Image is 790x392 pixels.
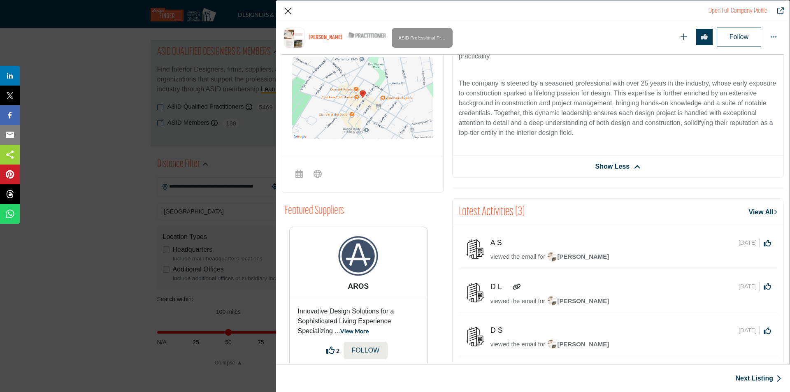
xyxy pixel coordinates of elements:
[749,207,777,217] a: View All
[284,28,304,48] img: rhonda-burgess logo
[490,239,510,248] h5: A S
[739,282,760,291] span: [DATE]
[309,35,342,42] h1: [PERSON_NAME]
[459,205,525,220] h2: Latest Activities (3)
[336,346,339,355] span: 2
[490,297,545,304] span: viewed the email for
[395,30,449,46] span: ASID Professional Practitioner
[465,239,486,259] img: avtar-image
[717,28,761,46] button: Follow
[348,282,369,290] a: AROS
[465,282,486,303] img: avtar-image
[490,326,510,335] h5: D S
[765,29,782,45] button: More Options
[352,346,380,355] p: Follow
[547,339,558,349] img: image
[739,239,760,247] span: [DATE]
[547,295,558,306] img: image
[349,30,386,40] img: ASID Qualified Practitioners
[465,326,486,347] img: avtar-image
[547,251,558,262] img: image
[340,327,369,334] a: View More
[547,341,609,348] span: [PERSON_NAME]
[490,341,545,348] span: viewed the email for
[285,204,344,218] h2: Featured Suppliers
[282,5,294,17] button: Close
[298,306,419,336] p: Innovative Design Solutions for a Sophisticated Living Experience Specializing ...
[547,296,609,306] a: image[PERSON_NAME]
[739,326,760,335] span: [DATE]
[547,252,609,262] a: image[PERSON_NAME]
[292,57,433,139] img: Location Map
[512,282,520,292] a: Link of redirect to contact page
[344,342,388,359] button: Follow
[459,79,777,138] p: The company is steered by a seasoned professional with over 25 years in the industry, whose early...
[595,162,630,172] span: Show Less
[735,373,781,383] a: Next Listing
[338,235,379,276] img: AROS
[490,283,510,292] h5: D L
[547,253,609,260] span: [PERSON_NAME]
[547,297,609,304] span: [PERSON_NAME]
[764,239,771,247] i: Click to Like this activity
[764,283,771,290] i: Click to Like this activity
[771,6,784,16] a: Redirect to rhonda-burgess
[490,253,545,260] span: viewed the email for
[764,327,771,334] i: Click to Like this activity
[709,8,767,14] a: Redirect to rhonda-burgess
[547,339,609,350] a: image[PERSON_NAME]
